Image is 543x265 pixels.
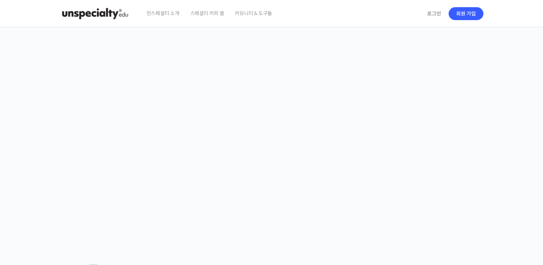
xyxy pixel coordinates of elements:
[7,110,536,146] p: [PERSON_NAME]을 다하는 당신을 위해, 최고와 함께 만든 커피 클래스
[7,149,536,159] p: 시간과 장소에 구애받지 않고, 검증된 커리큘럼으로
[423,5,445,22] a: 로그인
[449,7,483,20] a: 회원 가입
